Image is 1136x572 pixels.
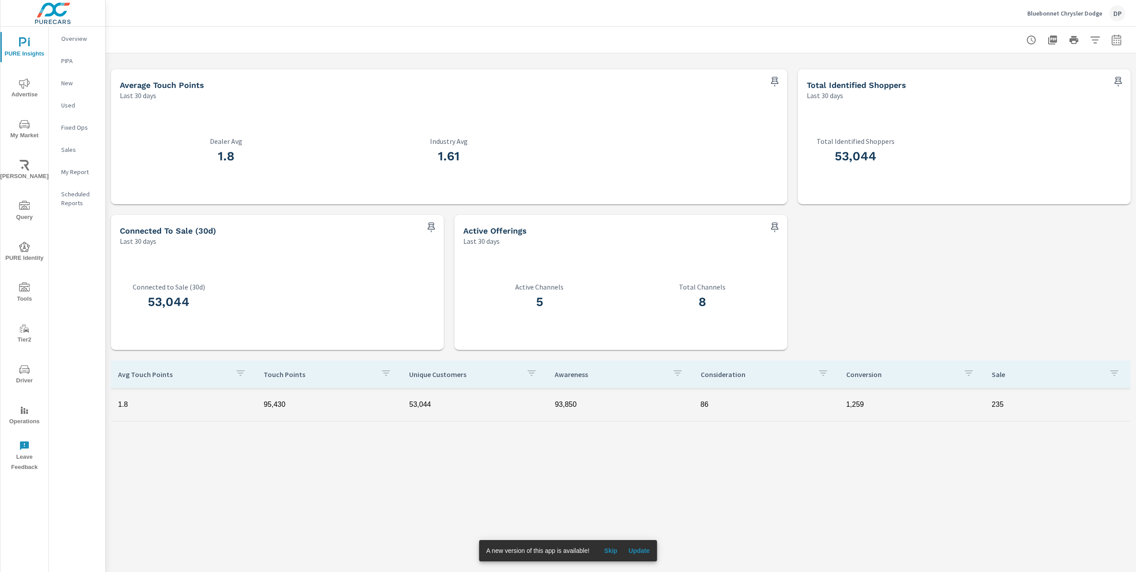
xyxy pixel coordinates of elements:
span: Update [628,547,650,555]
div: Used [49,99,105,112]
div: nav menu [0,27,48,476]
h5: Average Touch Points [120,80,204,90]
div: Fixed Ops [49,121,105,134]
p: Connected to Sale (30d) [120,283,218,291]
p: Last 30 days [120,90,156,101]
p: Avg Touch Points [118,370,228,379]
div: My Report [49,165,105,179]
span: Leave Feedback [3,441,46,473]
h5: Total Identified Shoppers [807,80,906,90]
p: Used [61,101,98,110]
div: Overview [49,32,105,45]
p: Scheduled Reports [61,190,98,207]
button: Apply Filters [1086,31,1104,49]
div: New [49,76,105,90]
span: Operations [3,405,46,427]
p: My Report [61,167,98,176]
td: 53,044 [402,393,548,416]
p: Conversion [846,370,956,379]
p: Last 30 days [463,236,500,246]
p: Total Identified Shoppers [807,137,905,145]
p: Fixed Ops [61,123,98,132]
span: Query [3,201,46,222]
span: [PERSON_NAME] [3,160,46,182]
span: Advertise [3,78,46,100]
span: Save this to your personalized report [768,220,782,234]
td: 235 [985,393,1130,416]
span: Save this to your personalized report [1111,75,1125,89]
button: Print Report [1065,31,1083,49]
td: 86 [694,393,839,416]
h5: Connected to Sale (30d) [120,226,216,235]
span: Skip [600,547,621,555]
h3: 5 [463,294,615,310]
h3: 8 [626,294,778,310]
p: Consideration [701,370,811,379]
p: Sales [61,145,98,154]
p: PIPA [61,56,98,65]
p: Overview [61,34,98,43]
p: Active Channels [463,283,615,291]
button: Update [625,544,653,558]
p: Bluebonnet Chrysler Dodge [1027,9,1102,17]
p: Industry Avg [343,137,556,145]
h3: 1.61 [343,149,556,164]
p: Last 30 days [807,90,843,101]
h3: 53,044 [807,149,905,164]
h5: Active Offerings [463,226,527,235]
td: 93,850 [548,393,693,416]
h3: 1.8 [120,149,332,164]
span: PURE Insights [3,37,46,59]
span: Tools [3,282,46,304]
p: Total Channels [626,283,778,291]
p: Touch Points [264,370,374,379]
span: A new version of this app is available! [486,547,590,554]
div: DP [1109,5,1125,21]
p: Sale [992,370,1102,379]
p: Awareness [555,370,665,379]
button: "Export Report to PDF" [1044,31,1061,49]
div: Sales [49,143,105,156]
button: Select Date Range [1108,31,1125,49]
p: Unique Customers [409,370,519,379]
td: 1,259 [839,393,985,416]
p: New [61,79,98,87]
div: Scheduled Reports [49,187,105,210]
div: PIPA [49,54,105,68]
span: My Market [3,119,46,141]
span: PURE Identity [3,242,46,263]
td: 1.8 [111,393,256,416]
p: Last 30 days [120,236,156,246]
p: Dealer Avg [120,137,332,145]
td: 95,430 [256,393,402,416]
span: Save this to your personalized report [768,75,782,89]
span: Save this to your personalized report [424,220,438,234]
h3: 53,044 [120,294,218,310]
span: Driver [3,364,46,386]
span: Tier2 [3,323,46,345]
button: Skip [596,544,625,558]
